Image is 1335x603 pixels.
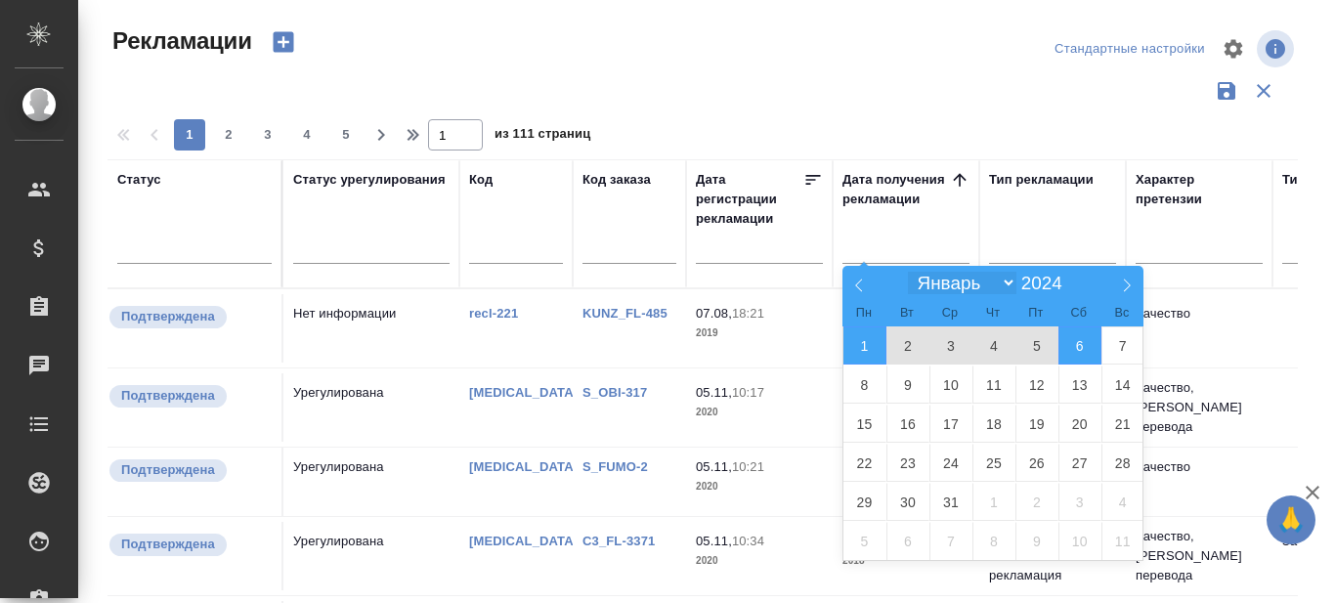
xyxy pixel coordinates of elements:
[121,386,215,406] p: Подтверждена
[696,534,732,548] p: 05.11,
[696,385,732,400] p: 05.11,
[582,385,647,400] a: S_OBI-317
[1015,483,1058,521] span: Февраль 2, 2024
[1016,273,1078,294] input: Год
[1126,448,1272,516] td: Качество
[929,405,972,443] span: Январь 17, 2024
[582,170,651,190] div: Код заказа
[495,122,590,151] span: из 111 страниц
[1015,366,1058,404] span: Январь 12, 2024
[972,483,1015,521] span: Февраль 1, 2024
[469,385,619,400] a: [MEDICAL_DATA]-1_120
[213,119,244,151] button: 2
[469,170,493,190] div: Код
[696,551,823,571] p: 2020
[1210,25,1257,72] span: Настроить таблицу
[121,307,215,326] p: Подтверждена
[842,170,950,209] div: Дата получения рекламации
[1101,483,1144,521] span: Февраль 4, 2024
[117,170,161,190] div: Статус
[330,125,362,145] span: 5
[582,306,667,321] a: KUNZ_FL-485
[582,534,655,548] a: C3_FL-3371
[886,522,929,560] span: Февраль 6, 2024
[929,522,972,560] span: Февраль 7, 2024
[972,366,1015,404] span: Январь 11, 2024
[1058,522,1101,560] span: Февраль 10, 2024
[886,366,929,404] span: Январь 9, 2024
[843,326,886,365] span: Январь 1, 2024
[1100,307,1143,320] span: Вс
[929,483,972,521] span: Январь 31, 2024
[1101,366,1144,404] span: Январь 14, 2024
[1050,34,1210,65] div: split button
[252,119,283,151] button: 3
[121,535,215,554] p: Подтверждена
[972,326,1015,365] span: Январь 4, 2024
[582,459,648,474] a: S_FUMO-2
[1267,495,1315,544] button: 🙏
[732,459,764,474] p: 10:21
[989,170,1094,190] div: Тип рекламации
[469,534,619,548] a: [MEDICAL_DATA]-1_122
[283,522,459,590] td: Урегулирована
[928,307,971,320] span: Ср
[696,403,823,422] p: 2020
[1015,405,1058,443] span: Январь 19, 2024
[843,444,886,482] span: Январь 22, 2024
[1126,368,1272,447] td: Качество, [PERSON_NAME] перевода
[283,373,459,442] td: Урегулирована
[929,326,972,365] span: Январь 3, 2024
[1101,326,1144,365] span: Январь 7, 2024
[291,125,323,145] span: 4
[732,534,764,548] p: 10:34
[1058,483,1101,521] span: Февраль 3, 2024
[696,306,732,321] p: 07.08,
[929,444,972,482] span: Январь 24, 2024
[330,119,362,151] button: 5
[972,405,1015,443] span: Январь 18, 2024
[293,170,446,190] div: Статус урегулирования
[1058,326,1101,365] span: Январь 6, 2024
[1257,30,1298,67] span: Посмотреть информацию
[1101,444,1144,482] span: Январь 28, 2024
[972,444,1015,482] span: Январь 25, 2024
[1245,72,1282,109] button: Сбросить фильтры
[696,477,823,496] p: 2020
[886,444,929,482] span: Январь 23, 2024
[843,366,886,404] span: Январь 8, 2024
[1015,326,1058,365] span: Январь 5, 2024
[732,385,764,400] p: 10:17
[971,307,1014,320] span: Чт
[696,459,732,474] p: 05.11,
[886,326,929,365] span: Январь 2, 2024
[696,323,823,343] p: 2019
[1057,307,1100,320] span: Сб
[1274,499,1308,540] span: 🙏
[1208,72,1245,109] button: Сохранить фильтры
[1014,307,1057,320] span: Пт
[1126,294,1272,363] td: Качество
[886,483,929,521] span: Январь 30, 2024
[260,25,307,59] button: Создать
[696,170,803,229] div: Дата регистрации рекламации
[1058,405,1101,443] span: Январь 20, 2024
[1015,522,1058,560] span: Февраль 9, 2024
[843,522,886,560] span: Февраль 5, 2024
[732,306,764,321] p: 18:21
[929,366,972,404] span: Январь 10, 2024
[972,522,1015,560] span: Февраль 8, 2024
[252,125,283,145] span: 3
[843,483,886,521] span: Январь 29, 2024
[1058,444,1101,482] span: Январь 27, 2024
[885,307,928,320] span: Вт
[908,272,1015,294] select: Month
[121,460,215,480] p: Подтверждена
[842,307,885,320] span: Пн
[108,25,252,57] span: Рекламации
[1126,517,1272,595] td: Качество, [PERSON_NAME] перевода
[1015,444,1058,482] span: Январь 26, 2024
[1058,366,1101,404] span: Январь 13, 2024
[469,306,518,321] a: recl-221
[283,294,459,363] td: Нет информации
